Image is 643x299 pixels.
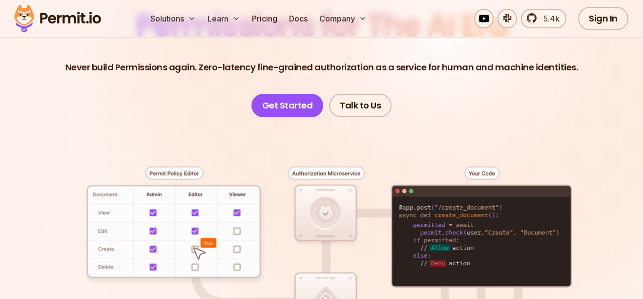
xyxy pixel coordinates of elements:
a: Sign In [578,7,628,30]
a: Pricing [248,9,281,28]
a: 5.4k [521,9,566,28]
p: Never build Permissions again. Zero-latency fine-grained authorization as a service for human and... [65,61,578,74]
a: Talk to Us [329,94,392,117]
img: Permit logo [10,2,105,35]
a: Get Started [251,94,324,117]
button: Solutions [146,9,200,28]
span: 5.4k [538,13,560,24]
button: Learn [204,9,244,28]
a: Docs [285,9,311,28]
button: Company [315,9,371,28]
